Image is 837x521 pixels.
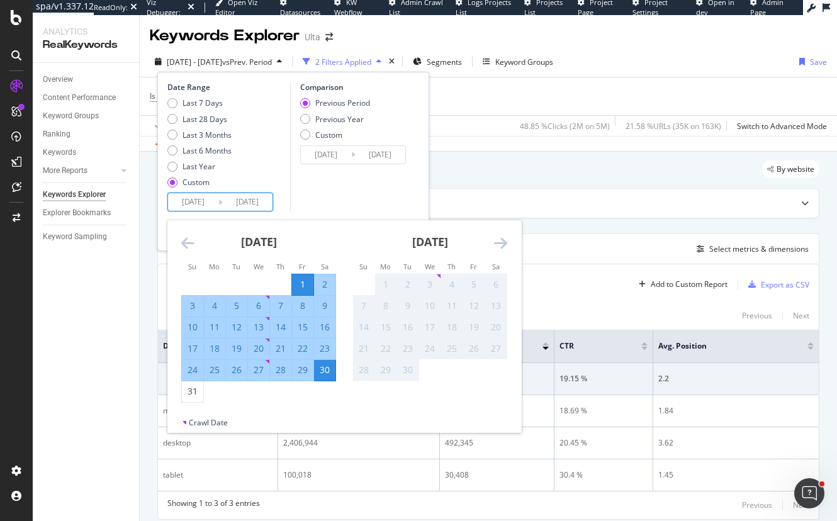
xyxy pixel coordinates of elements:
[353,338,375,359] td: Not available. Sunday, September 21, 2025
[375,321,396,333] div: 15
[359,262,368,271] small: Su
[183,145,232,156] div: Last 6 Months
[315,98,370,108] div: Previous Period
[651,281,727,288] div: Add to Custom Report
[419,342,441,355] div: 24
[150,116,186,136] button: Apply
[403,262,412,271] small: Tu
[397,338,419,359] td: Not available. Tuesday, September 23, 2025
[222,57,272,67] span: vs Prev. Period
[163,340,247,352] span: Device
[226,359,248,381] td: Selected. Tuesday, August 26, 2025
[314,278,335,291] div: 2
[408,52,467,72] button: Segments
[189,417,228,428] div: Crawl Date
[485,338,507,359] td: Not available. Saturday, September 27, 2025
[463,338,485,359] td: Not available. Friday, September 26, 2025
[397,300,418,312] div: 9
[248,300,269,312] div: 6
[167,161,232,172] div: Last Year
[445,469,549,481] div: 30,408
[292,317,314,338] td: Selected. Friday, August 15, 2025
[315,114,364,125] div: Previous Year
[182,338,204,359] td: Selected. Sunday, August 17, 2025
[397,359,419,381] td: Not available. Tuesday, September 30, 2025
[305,31,320,43] div: Ulta
[463,295,485,317] td: Not available. Friday, September 12, 2025
[183,161,215,172] div: Last Year
[742,500,772,510] div: Previous
[300,130,370,140] div: Custom
[226,364,247,376] div: 26
[463,342,485,355] div: 26
[485,342,507,355] div: 27
[441,274,463,295] td: Not available. Thursday, September 4, 2025
[375,359,397,381] td: Not available. Monday, September 29, 2025
[182,385,203,398] div: 31
[375,295,397,317] td: Not available. Monday, September 8, 2025
[419,300,441,312] div: 10
[299,262,306,271] small: Fr
[375,300,396,312] div: 8
[419,338,441,359] td: Not available. Wednesday, September 24, 2025
[314,274,336,295] td: Selected. Saturday, August 2, 2025
[743,274,809,294] button: Export as CSV
[292,278,313,291] div: 1
[270,317,292,338] td: Selected. Thursday, August 14, 2025
[485,321,507,333] div: 20
[163,437,272,449] div: desktop
[43,146,76,159] div: Keywords
[167,98,232,108] div: Last 7 Days
[150,52,287,72] button: [DATE] - [DATE]vsPrev. Period
[226,342,247,355] div: 19
[397,321,418,333] div: 16
[463,300,485,312] div: 12
[419,295,441,317] td: Not available. Wednesday, September 10, 2025
[658,469,814,481] div: 1.45
[380,262,391,271] small: Mo
[397,274,419,295] td: Not available. Tuesday, September 2, 2025
[626,121,721,132] div: 21.58 % URLs ( 35K on 163K )
[292,359,314,381] td: Selected. Friday, August 29, 2025
[43,73,130,86] a: Overview
[494,235,507,251] div: Move forward to switch to the next month.
[43,146,130,159] a: Keywords
[441,338,463,359] td: Not available. Thursday, September 25, 2025
[181,235,194,251] div: Move backward to switch to the previous month.
[248,338,270,359] td: Selected. Wednesday, August 20, 2025
[292,338,314,359] td: Selected. Friday, August 22, 2025
[226,300,247,312] div: 5
[248,295,270,317] td: Selected. Wednesday, August 6, 2025
[445,437,549,449] div: 492,345
[353,300,374,312] div: 7
[559,373,648,384] div: 19.15 %
[485,300,507,312] div: 13
[793,310,809,321] div: Next
[300,114,370,125] div: Previous Year
[355,146,405,164] input: End Date
[43,188,130,201] a: Keywords Explorer
[204,295,226,317] td: Selected. Monday, August 4, 2025
[270,342,291,355] div: 21
[559,405,648,417] div: 18.69 %
[353,317,375,338] td: Not available. Sunday, September 14, 2025
[167,57,222,67] span: [DATE] - [DATE]
[204,317,226,338] td: Selected. Monday, August 11, 2025
[292,321,313,333] div: 15
[375,338,397,359] td: Not available. Monday, September 22, 2025
[167,498,260,513] div: Showing 1 to 3 of 3 entries
[314,338,336,359] td: Selected. Saturday, August 23, 2025
[43,128,130,141] a: Ranking
[276,262,284,271] small: Th
[353,295,375,317] td: Not available. Sunday, September 7, 2025
[478,52,558,72] button: Keyword Groups
[485,317,507,338] td: Not available. Saturday, September 20, 2025
[150,25,300,47] div: Keywords Explorer
[248,359,270,381] td: Selected. Wednesday, August 27, 2025
[793,308,809,323] button: Next
[270,300,291,312] div: 7
[485,274,507,295] td: Not available. Saturday, September 6, 2025
[397,295,419,317] td: Not available. Tuesday, September 9, 2025
[241,234,277,249] strong: [DATE]
[43,73,73,86] div: Overview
